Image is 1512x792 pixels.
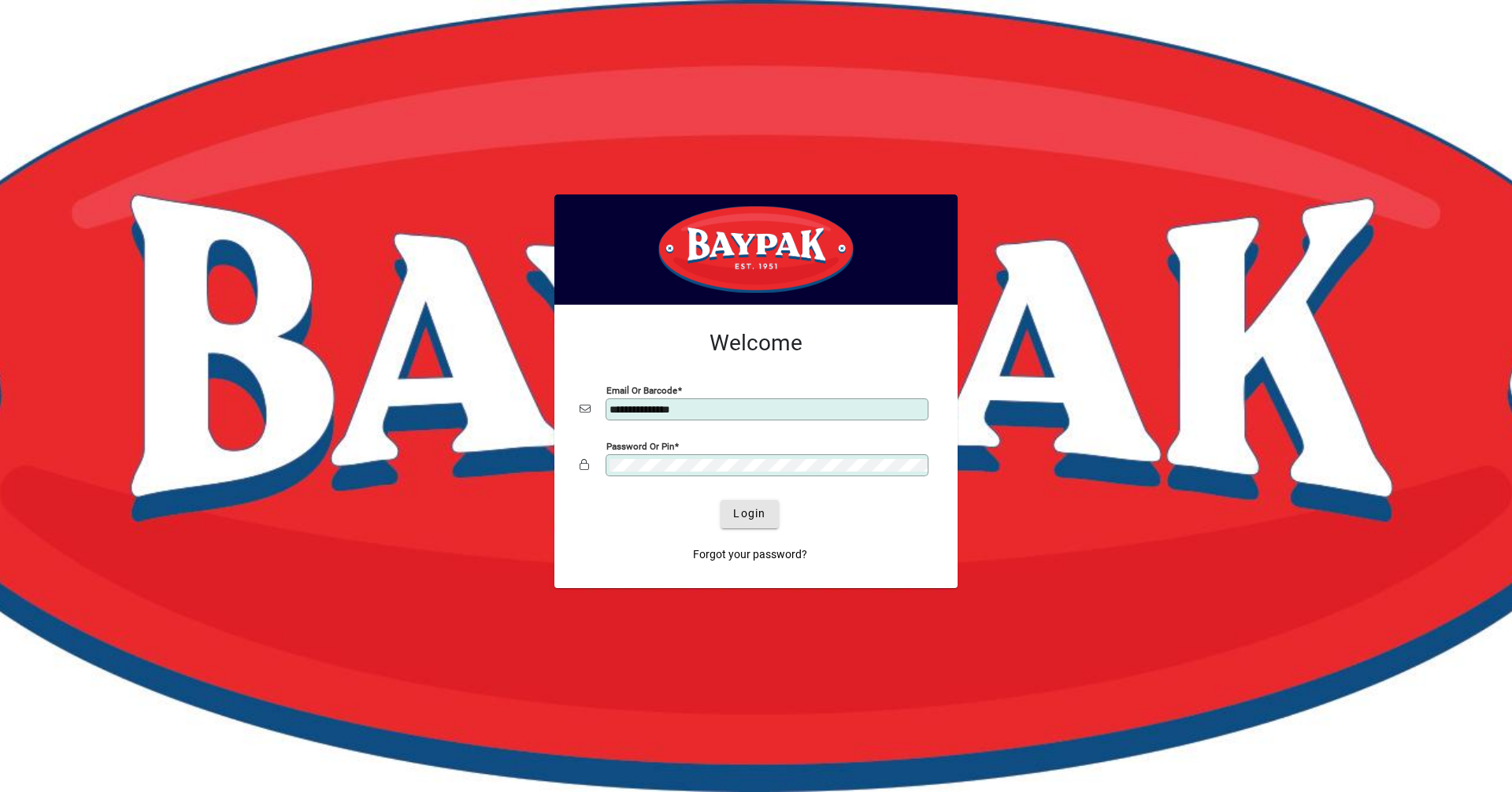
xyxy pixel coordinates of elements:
[693,546,807,563] span: Forgot your password?
[606,440,674,451] mat-label: Password or Pin
[606,384,677,395] mat-label: Email or Barcode
[580,330,932,357] h2: Welcome
[687,541,813,569] a: Forgot your password?
[721,500,778,528] button: Login
[733,505,765,522] span: Login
